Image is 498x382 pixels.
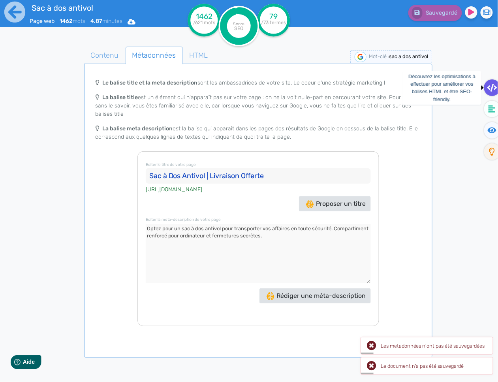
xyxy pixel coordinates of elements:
[126,45,182,66] span: Métadonnées
[426,9,458,16] span: Sauvegardé
[146,168,371,184] input: Le titre de votre contenu
[60,18,73,24] b: 1462
[408,5,462,21] button: Sauvegardé
[90,18,102,24] b: 4.87
[98,47,121,52] div: Mots-clés
[183,47,215,64] a: HTML
[60,18,85,24] span: mots
[13,13,19,19] img: logo_orange.svg
[381,342,485,350] div: Les metadonnées n'ont pas été sauvegardées
[233,21,245,26] tspan: Score
[84,47,126,64] a: Contenu
[402,71,481,105] div: Découvrez les optimisations à effectuer pour améliorer vos balises HTML et être SEO-friendly.
[355,52,366,62] img: google-serp-logo.png
[40,6,52,13] span: Aide
[267,292,366,299] span: Rédiger une méta-description
[41,47,61,52] div: Domaine
[30,2,179,14] input: title
[381,362,485,370] div: Le document n'a pas été sauvegardé
[270,12,278,21] tspan: 79
[126,47,183,64] a: Métadonnées
[193,20,215,25] tspan: /621 mots
[369,53,389,59] span: Mot-clé :
[13,21,19,27] img: website_grey.svg
[96,124,421,141] p: est la balise qui apparait dans les pages des résultats de Google en dessous de la balise title. ...
[90,46,96,52] img: tab_keywords_by_traffic_grey.svg
[102,79,197,86] b: Le balise title et la meta description
[389,53,428,59] span: sac a dos antivol
[85,45,125,66] span: Contenu
[96,79,421,87] p: sont les ambassadrices de votre site, Le coeur d'une stratégie marketing !
[146,217,221,222] small: Editer la meta-description de votre page
[21,21,89,27] div: Domaine: [DOMAIN_NAME]
[102,125,173,132] b: La balise meta description
[146,162,196,167] small: Editer le titre de votre page
[102,94,138,101] b: La balise title
[299,196,371,211] button: Proposer un titre
[30,18,54,24] span: Page web
[183,45,214,66] span: HTML
[235,25,244,31] tspan: SEO
[96,93,421,118] p: est un élément qui n'apparaît pas sur votre page : on ne la voit nulle-part en parcourant votre s...
[306,200,366,207] span: Proposer un titre
[146,185,203,194] cite: [URL][DOMAIN_NAME]
[261,20,286,25] tspan: /73 termes
[90,18,122,24] span: minutes
[259,288,371,303] button: Rédiger une méta-description
[196,12,212,21] tspan: 1462
[22,13,39,19] div: v 4.0.25
[32,46,38,52] img: tab_domain_overview_orange.svg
